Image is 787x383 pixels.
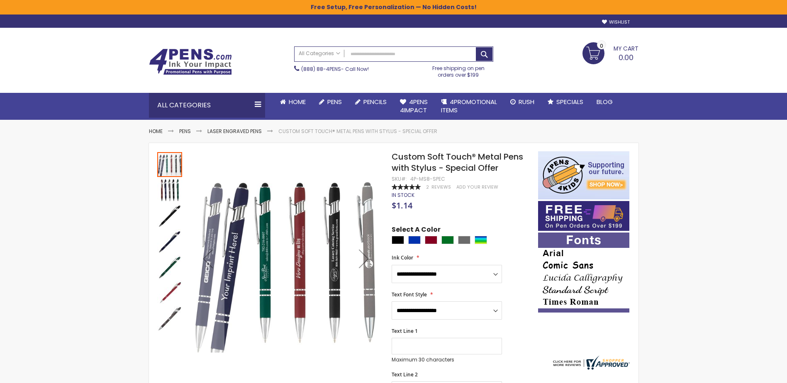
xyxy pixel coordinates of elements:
a: 2 Reviews [426,184,452,190]
div: Custom Soft Touch® Metal Pens with Stylus - Special Offer [157,177,183,203]
a: Rush [504,93,541,111]
span: 2 [426,184,429,190]
div: Next [347,151,380,366]
span: Home [289,97,306,106]
a: Blog [590,93,619,111]
div: Assorted [475,236,487,244]
span: Pens [327,97,342,106]
div: Free shipping on pen orders over $199 [424,62,493,78]
span: 4PROMOTIONAL ITEMS [441,97,497,114]
a: Pens [312,93,348,111]
img: Custom Soft Touch® Metal Pens with Stylus - Special Offer [157,255,182,280]
a: All Categories [295,47,344,61]
strong: SKU [392,175,407,182]
img: Custom Soft Touch® Metal Pens with Stylus - Special Offer [157,229,182,254]
div: Custom Soft Touch® Metal Pens with Stylus - Special Offer [157,228,183,254]
span: 0.00 [619,52,633,63]
img: font-personalization-examples [538,233,629,313]
span: Text Line 2 [392,371,418,378]
a: Home [273,93,312,111]
img: Custom Soft Touch® Metal Pens with Stylus - Special Offer [157,306,182,331]
span: In stock [392,191,414,199]
a: Home [149,128,163,135]
a: 4PROMOTIONALITEMS [434,93,504,120]
div: Black [392,236,404,244]
p: Maximum 30 characters [392,356,502,363]
a: (888) 88-4PENS [301,65,341,73]
a: Pens [179,128,191,135]
span: - Call Now! [301,65,369,73]
div: Blue [408,236,421,244]
span: $1.14 [392,200,412,211]
img: Custom Soft Touch® Metal Pens with Stylus - Special Offer [157,204,182,228]
span: All Categories [299,50,340,57]
div: Custom Soft Touch® Metal Pens with Stylus - Special Offer [157,203,183,228]
span: Reviews [431,184,451,190]
div: Custom Soft Touch® Metal Pens with Stylus - Special Offer [157,254,183,280]
img: 4Pens Custom Pens and Promotional Products [149,48,232,75]
img: 4pens.com widget logo [551,356,630,370]
a: 4pens.com certificate URL [551,364,630,371]
span: Select A Color [392,225,441,236]
span: Text Line 1 [392,327,418,335]
div: All Categories [149,93,265,118]
li: Custom Soft Touch® Metal Pens with Stylus - Special Offer [278,128,437,135]
a: 0.00 0 [582,42,638,63]
span: Specials [556,97,583,106]
img: Free shipping on orders over $199 [538,201,629,231]
img: Custom Soft Touch® Metal Pens with Stylus - Special Offer [157,281,182,305]
span: Text Font Style [392,291,427,298]
span: Ink Color [392,254,413,261]
a: 4Pens4impact [393,93,434,120]
div: 4P-MS8-SPEC [410,176,445,182]
a: Add Your Review [456,184,498,190]
div: Custom Soft Touch® Metal Pens with Stylus - Special Offer [157,151,183,177]
img: Custom Soft Touch® Metal Pens with Stylus - Special Offer [157,178,182,203]
span: Rush [519,97,534,106]
a: Specials [541,93,590,111]
span: Custom Soft Touch® Metal Pens with Stylus - Special Offer [392,151,523,174]
img: Custom Soft Touch® Metal Pens with Stylus - Special Offer [191,163,381,352]
div: Green [441,236,454,244]
span: 4Pens 4impact [400,97,428,114]
div: Custom Soft Touch® Metal Pens with Stylus - Special Offer [157,280,183,305]
div: 100% [392,184,421,190]
a: Laser Engraved Pens [207,128,262,135]
span: 0 [600,42,603,50]
span: Blog [597,97,613,106]
div: Previous [191,151,224,366]
span: Pencils [363,97,387,106]
a: Pencils [348,93,393,111]
a: Wishlist [602,19,630,25]
div: Availability [392,192,414,199]
div: Grey [458,236,470,244]
img: 4pens 4 kids [538,151,629,199]
div: Burgundy [425,236,437,244]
